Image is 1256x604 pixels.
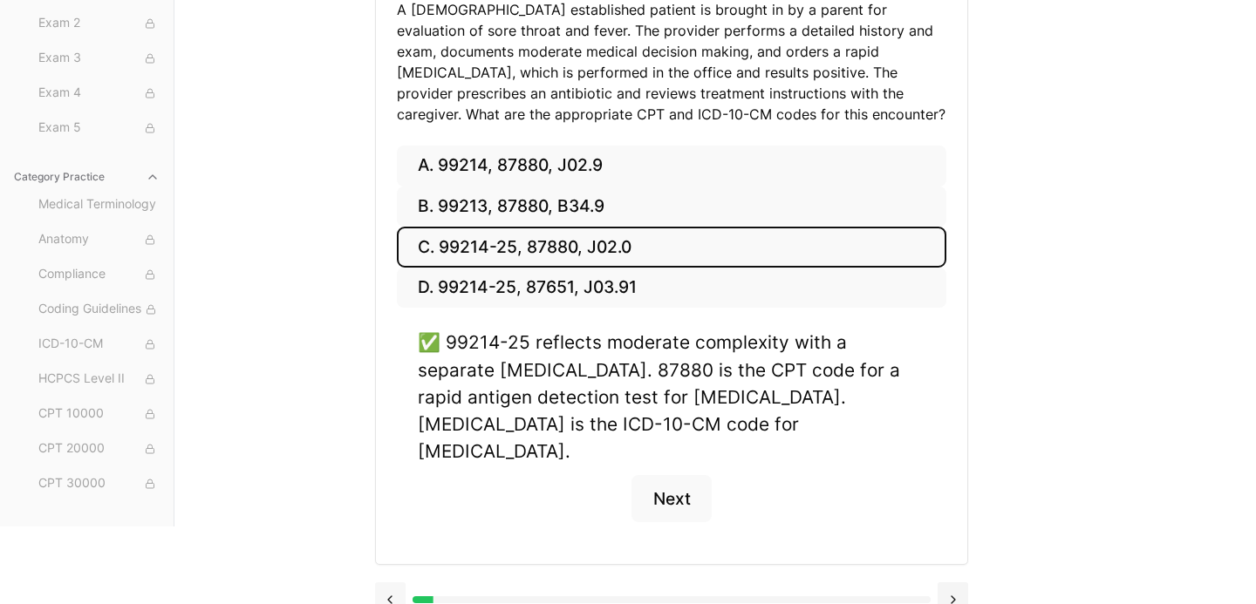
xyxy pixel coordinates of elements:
[31,435,167,463] button: CPT 20000
[31,79,167,107] button: Exam 4
[397,187,946,227] button: B. 99213, 87880, B34.9
[38,300,160,319] span: Coding Guidelines
[397,146,946,187] button: A. 99214, 87880, J02.9
[31,295,167,323] button: Coding Guidelines
[38,404,160,424] span: CPT 10000
[38,49,160,68] span: Exam 3
[31,226,167,254] button: Anatomy
[31,365,167,393] button: HCPCS Level II
[31,191,167,219] button: Medical Terminology
[31,470,167,498] button: CPT 30000
[31,505,167,533] button: CPT 40000
[38,265,160,284] span: Compliance
[31,10,167,37] button: Exam 2
[7,163,167,191] button: Category Practice
[38,195,160,214] span: Medical Terminology
[38,509,160,528] span: CPT 40000
[631,475,711,522] button: Next
[31,114,167,142] button: Exam 5
[31,44,167,72] button: Exam 3
[31,330,167,358] button: ICD-10-CM
[38,335,160,354] span: ICD-10-CM
[38,439,160,458] span: CPT 20000
[418,329,925,465] div: ✅ 99214-25 reflects moderate complexity with a separate [MEDICAL_DATA]. 87880 is the CPT code for...
[38,230,160,249] span: Anatomy
[38,370,160,389] span: HCPCS Level II
[31,400,167,428] button: CPT 10000
[38,474,160,493] span: CPT 30000
[38,119,160,138] span: Exam 5
[38,84,160,103] span: Exam 4
[38,14,160,33] span: Exam 2
[31,261,167,288] button: Compliance
[397,268,946,309] button: D. 99214-25, 87651, J03.91
[397,227,946,268] button: C. 99214-25, 87880, J02.0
